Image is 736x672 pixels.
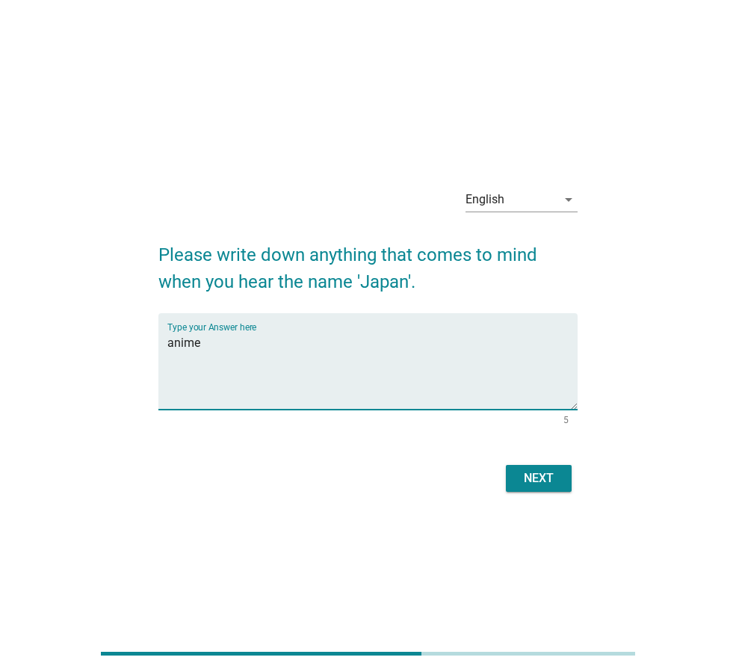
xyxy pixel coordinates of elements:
[518,469,560,487] div: Next
[466,193,504,206] div: English
[560,191,578,209] i: arrow_drop_down
[158,226,578,295] h2: Please write down anything that comes to mind when you hear the name 'Japan'.
[167,331,578,410] textarea: Type your Answer here
[563,416,569,425] div: 5
[506,465,572,492] button: Next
